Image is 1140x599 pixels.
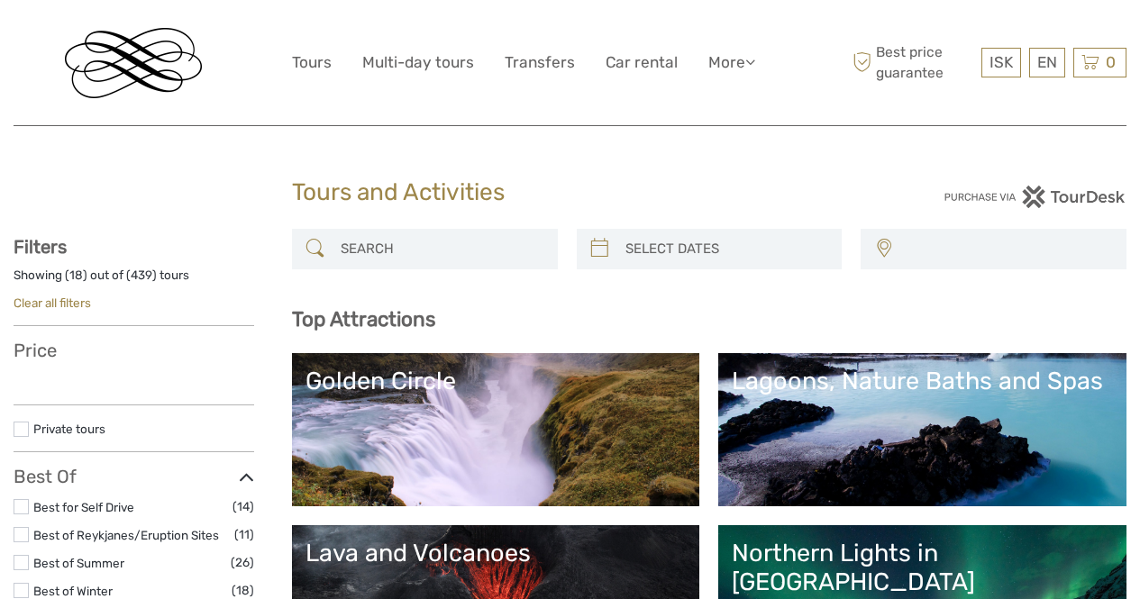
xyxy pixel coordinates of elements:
div: Lava and Volcanoes [306,539,687,567]
input: SELECT DATES [618,233,834,265]
div: Golden Circle [306,367,687,395]
span: 0 [1103,53,1118,71]
a: Best of Summer [33,556,124,570]
a: Golden Circle [306,367,687,493]
a: More [708,50,755,76]
a: Transfers [505,50,575,76]
span: (14) [233,496,254,517]
h3: Price [14,340,254,361]
img: Reykjavik Residence [65,28,202,98]
a: Lagoons, Nature Baths and Spas [732,367,1113,493]
div: Showing ( ) out of ( ) tours [14,267,254,295]
span: ISK [990,53,1013,71]
a: Multi-day tours [362,50,474,76]
a: Best for Self Drive [33,500,134,514]
span: (26) [231,552,254,573]
b: Top Attractions [292,307,435,331]
div: Lagoons, Nature Baths and Spas [732,367,1113,395]
img: PurchaseViaTourDesk.png [944,186,1126,208]
a: Tours [292,50,332,76]
div: EN [1029,48,1065,77]
h3: Best Of [14,466,254,487]
a: Car rental [606,50,678,76]
strong: Filters [14,236,67,258]
div: Northern Lights in [GEOGRAPHIC_DATA] [732,539,1113,597]
input: SEARCH [333,233,549,265]
span: Best price guarantee [848,42,977,82]
a: Private tours [33,422,105,436]
span: (11) [234,524,254,545]
h1: Tours and Activities [292,178,849,207]
a: Best of Reykjanes/Eruption Sites [33,528,219,542]
a: Clear all filters [14,295,91,310]
label: 18 [69,267,83,284]
label: 439 [131,267,152,284]
a: Best of Winter [33,584,113,598]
